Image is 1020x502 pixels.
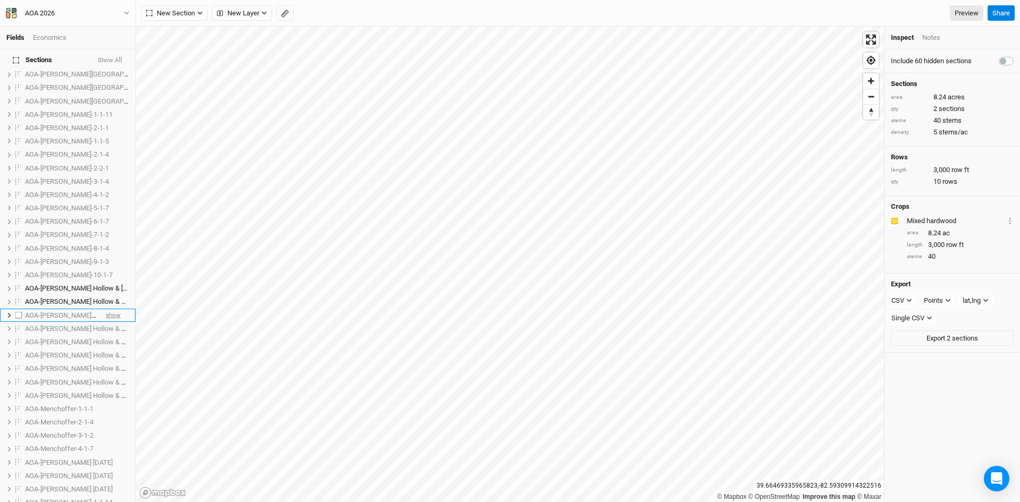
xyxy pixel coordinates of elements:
span: row ft [946,240,964,250]
label: Include 60 hidden sections [891,56,972,66]
div: Single CSV [891,313,924,324]
span: AOA-[PERSON_NAME]-8-1-4 [25,244,109,252]
button: Single CSV [887,310,937,326]
button: Points [919,293,956,309]
span: AOA-Menchoffer-1-1-1 [25,405,93,413]
button: Zoom in [863,73,879,89]
span: AOA-[PERSON_NAME]-7-1-2 [25,231,109,239]
div: stems [907,253,923,261]
div: Mixed hardwood [907,216,1005,226]
h4: Crops [891,202,909,211]
a: Mapbox [717,493,746,500]
a: Improve this map [803,493,855,500]
div: Inspect [891,33,914,42]
div: AOA-Genevieve Jones-9-1-3 [25,258,129,266]
button: Share [988,5,1015,21]
button: Export 2 sections [891,330,1014,346]
span: AOA-[PERSON_NAME]-5-1-7 [25,204,109,212]
button: CSV [887,293,917,309]
div: area [907,229,923,237]
div: 2 [891,104,1014,114]
div: AOA-Genevieve Jones-1-1-5 [25,137,129,146]
div: AOA-Poston 1-1-41 [25,458,129,467]
div: CSV [891,295,904,306]
div: 8.24 [907,228,1014,238]
div: AOA-Genevieve Jones-2-2-1 [25,164,129,173]
div: qty [891,178,928,186]
div: AOA-Menchoffer-2-1-4 [25,418,129,427]
span: AOA-[PERSON_NAME] Hollow & Stone Canyon-3-1-3.5 [25,338,185,346]
div: AOA-Hintz Hollow & Stone Canyon-3-1-3.5 [25,338,129,346]
div: AOA-Genevieve Jones-7-1-2 [25,231,129,239]
a: OpenStreetMap [749,493,800,500]
div: Economics [33,33,66,42]
span: AOA-[PERSON_NAME]-10-1-7 [25,271,113,279]
span: AOA-[PERSON_NAME] Hollow & Stone Canyon-4-2-6.5 [25,378,185,386]
div: 10 [891,177,1014,186]
button: Crop Usage [1007,215,1014,227]
h4: Rows [891,153,1014,161]
div: 40 [891,116,1014,125]
div: AOA-Hintz Hollow & Stone Canyon-3-2-6 [25,351,129,360]
button: New Layer [212,5,272,21]
button: AOA 2026 [5,7,130,19]
button: New Section [141,5,208,21]
div: AOA-Darby Oaks-1-1-11 [25,110,129,119]
div: AOA-Genevieve Jones-4-1-2 [25,191,129,199]
div: Open Intercom Messenger [984,466,1009,491]
div: AOA-Genevieve Jones-3-1-4 [25,177,129,186]
div: AOA-Poston 2-1-18 [25,472,129,480]
span: AOA-[PERSON_NAME] Hollow & Stone Canyon-3-2-6 [25,351,180,359]
div: 39.66469335965823 , -82.59309914322516 [754,480,884,491]
div: AOA-Hintz Hollow & Stone Canyon-2-2-9 [25,311,97,320]
span: AOA-Menchoffer-2-1-4 [25,418,93,426]
div: length [891,166,928,174]
div: lat,lng [963,295,981,306]
a: Fields [6,33,24,41]
canvas: Map [136,27,884,502]
span: AOA-[PERSON_NAME] Hollow & Stone Canyon-4-3-2 [25,392,180,399]
div: AOA-Hintz Hollow & Stone Canyon-2-3-.0.5 [25,325,129,333]
span: AOA-[PERSON_NAME]-4-1-2 [25,191,109,199]
h4: Export [891,280,1014,288]
span: AOA-Menchoffer-4-1-7 [25,445,93,453]
span: Sections [13,56,52,64]
div: AOA-Poston 3-1-12 [25,485,129,494]
span: AOA-[PERSON_NAME][GEOGRAPHIC_DATA]-2-1-1 [25,70,174,78]
div: 8.24 [891,92,1014,102]
span: AOA-[PERSON_NAME] [DATE] [25,472,113,480]
span: AOA-[PERSON_NAME] Hollow & Stone Canyon-4-1-2.5 [25,364,185,372]
span: stems/ac [939,127,968,137]
span: AOA-[PERSON_NAME] Hollow & Stone Canyon-2-1-0.2 [25,297,185,305]
span: AOA-Menchoffer-3-1-2 [25,431,93,439]
div: 40 [907,252,1014,261]
span: AOA-[PERSON_NAME]-2-2-1 [25,164,109,172]
span: rows [942,177,957,186]
button: Zoom out [863,89,879,104]
div: AOA-Menchoffer-1-1-1 [25,405,129,413]
div: AOA-Hintz Hollow & Stone Canyon-4-1-2.5 [25,364,129,373]
div: AOA-Hintz Hollow & Stone Canyon-4-2-6.5 [25,378,129,387]
div: AOA-Hintz Hollow & Stone Canyon-4-3-2 [25,392,129,400]
div: area [891,93,928,101]
span: AOA-[PERSON_NAME]-2-1-1 [25,124,109,132]
div: stems [891,117,928,125]
button: lat,lng [958,293,993,309]
span: New Section [146,8,195,19]
a: Maxar [857,493,881,500]
span: AOA-[PERSON_NAME]-3-1-4 [25,177,109,185]
span: AOA-[PERSON_NAME] [DATE] [25,485,113,493]
button: Enter fullscreen [863,32,879,47]
div: AOA-Genevieve Jones-6-1-7 [25,217,129,226]
span: show [106,309,121,322]
button: Find my location [863,53,879,68]
h4: Sections [891,80,1014,88]
div: AOA-Genevieve Jones-2-1-4 [25,150,129,159]
div: 3,000 [907,240,1014,250]
span: sections [939,104,965,114]
div: Notes [922,33,940,42]
div: AOA-Genevieve Jones-10-1-7 [25,271,129,279]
